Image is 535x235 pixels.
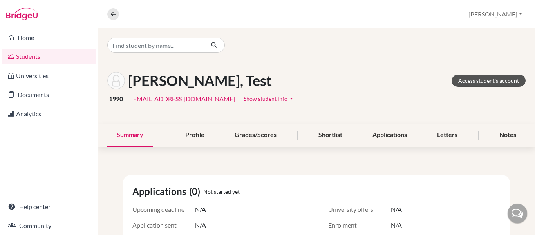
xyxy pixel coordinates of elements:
[2,218,96,233] a: Community
[2,106,96,122] a: Analytics
[107,124,153,147] div: Summary
[2,68,96,84] a: Universities
[452,75,526,87] a: Access student's account
[2,87,96,102] a: Documents
[428,124,467,147] div: Letters
[465,7,526,22] button: [PERSON_NAME]
[309,124,352,147] div: Shortlist
[243,93,296,105] button: Show student infoarrow_drop_down
[238,94,240,104] span: |
[203,188,240,196] span: Not started yet
[328,220,391,230] span: Enrolment
[195,205,206,214] span: N/A
[176,124,214,147] div: Profile
[128,72,272,89] h1: [PERSON_NAME], Test
[391,220,402,230] span: N/A
[244,95,287,102] span: Show student info
[363,124,416,147] div: Applications
[132,184,189,199] span: Applications
[195,220,206,230] span: N/A
[490,124,526,147] div: Notes
[131,94,235,104] a: [EMAIL_ADDRESS][DOMAIN_NAME]
[6,8,38,20] img: Bridge-U
[126,94,128,104] span: |
[109,94,123,104] span: 1990
[2,199,96,215] a: Help center
[2,49,96,64] a: Students
[287,95,295,102] i: arrow_drop_down
[391,205,402,214] span: N/A
[132,220,195,230] span: Application sent
[225,124,286,147] div: Grades/Scores
[328,205,391,214] span: University offers
[107,72,125,89] img: Test Rene's avatar
[18,5,34,13] span: Help
[189,184,203,199] span: (0)
[107,38,204,53] input: Find student by name...
[2,30,96,46] a: Home
[132,205,195,214] span: Upcoming deadline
